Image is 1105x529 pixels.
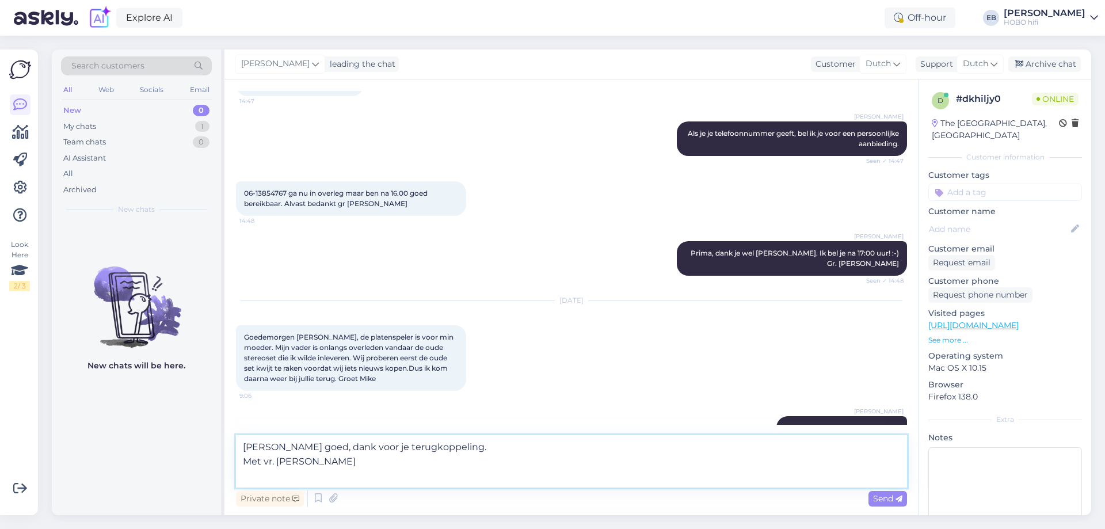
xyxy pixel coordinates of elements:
[928,432,1082,444] p: Notes
[1004,9,1085,18] div: [PERSON_NAME]
[236,295,907,306] div: [DATE]
[932,117,1059,142] div: The [GEOGRAPHIC_DATA], [GEOGRAPHIC_DATA]
[239,391,283,400] span: 9:06
[236,435,907,488] textarea: [PERSON_NAME] goed, dank voor je terugkoppeling. Met vr. [PERSON_NAME]
[236,491,304,507] div: Private note
[63,184,97,196] div: Archived
[9,281,30,291] div: 2 / 3
[1032,93,1079,105] span: Online
[63,153,106,164] div: AI Assistant
[241,58,310,70] span: [PERSON_NAME]
[193,105,209,116] div: 0
[784,424,899,432] span: Goedemorgen [PERSON_NAME],
[928,379,1082,391] p: Browser
[239,216,283,225] span: 14:48
[873,493,902,504] span: Send
[811,58,856,70] div: Customer
[195,121,209,132] div: 1
[928,243,1082,255] p: Customer email
[688,129,901,148] span: Als je je telefoonnummer geeft, bel ik je voor een persoonlijke aanbieding.
[928,391,1082,403] p: Firefox 138.0
[916,58,953,70] div: Support
[983,10,999,26] div: EB
[928,169,1082,181] p: Customer tags
[963,58,988,70] span: Dutch
[854,232,904,241] span: [PERSON_NAME]
[1004,18,1085,27] div: HOBO hifi
[928,335,1082,345] p: See more ...
[928,414,1082,425] div: Extra
[860,157,904,165] span: Seen ✓ 14:47
[52,246,221,349] img: No chats
[193,136,209,148] div: 0
[1004,9,1098,27] a: [PERSON_NAME]HOBO hifi
[928,275,1082,287] p: Customer phone
[928,184,1082,201] input: Add a tag
[63,136,106,148] div: Team chats
[118,204,155,215] span: New chats
[96,82,116,97] div: Web
[325,58,395,70] div: leading the chat
[928,307,1082,319] p: Visited pages
[938,96,943,105] span: d
[929,223,1069,235] input: Add name
[244,189,429,208] span: 06-13854767 ga nu in overleg maar ben na 16.00 goed bereikbaar. Alvast bedankt gr [PERSON_NAME]
[885,7,955,28] div: Off-hour
[61,82,74,97] div: All
[854,407,904,416] span: [PERSON_NAME]
[866,58,891,70] span: Dutch
[928,205,1082,218] p: Customer name
[63,168,73,180] div: All
[928,320,1019,330] a: [URL][DOMAIN_NAME]
[928,255,995,271] div: Request email
[87,6,112,30] img: explore-ai
[87,360,185,372] p: New chats will be here.
[1008,56,1081,72] div: Archive chat
[691,249,901,268] span: Prima, dank je wel [PERSON_NAME]. Ik bel je na 17:00 uur! :-) Gr. [PERSON_NAME]
[138,82,166,97] div: Socials
[928,152,1082,162] div: Customer information
[63,105,81,116] div: New
[63,121,96,132] div: My chats
[860,276,904,285] span: Seen ✓ 14:48
[9,239,30,291] div: Look Here
[244,333,455,383] span: Goedemorgen [PERSON_NAME], de platenspeler is voor min moeder. Mijn vader is onlangs overleden va...
[928,362,1082,374] p: Mac OS X 10.15
[928,287,1032,303] div: Request phone number
[239,97,283,105] span: 14:47
[116,8,182,28] a: Explore AI
[188,82,212,97] div: Email
[9,59,31,81] img: Askly Logo
[956,92,1032,106] div: # dkhiljy0
[928,350,1082,362] p: Operating system
[71,60,144,72] span: Search customers
[854,112,904,121] span: [PERSON_NAME]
